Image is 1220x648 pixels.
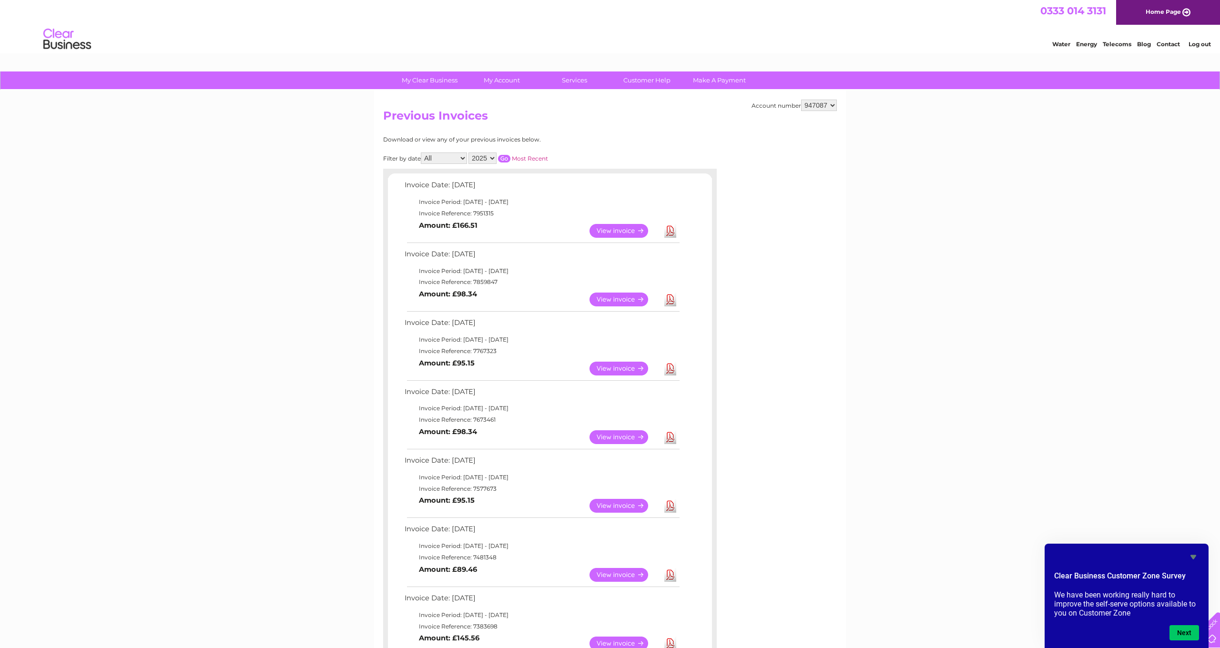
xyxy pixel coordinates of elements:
td: Invoice Date: [DATE] [402,592,681,609]
a: Download [664,224,676,238]
a: View [590,499,660,513]
b: Amount: £98.34 [419,427,477,436]
a: Download [664,499,676,513]
a: Water [1052,40,1070,48]
a: Energy [1076,40,1097,48]
td: Invoice Date: [DATE] [402,316,681,334]
b: Amount: £89.46 [419,565,477,574]
a: My Account [463,71,541,89]
td: Invoice Period: [DATE] - [DATE] [402,472,681,483]
a: Customer Help [608,71,686,89]
a: Download [664,293,676,306]
a: Download [664,430,676,444]
button: Hide survey [1188,551,1199,563]
td: Invoice Reference: 7383698 [402,621,681,632]
div: Filter by date [383,152,633,164]
b: Amount: £95.15 [419,359,475,367]
h2: Clear Business Customer Zone Survey [1054,570,1199,587]
td: Invoice Reference: 7481348 [402,552,681,563]
td: Invoice Reference: 7767323 [402,345,681,357]
div: Clear Business Customer Zone Survey [1054,551,1199,640]
td: Invoice Reference: 7673461 [402,414,681,425]
b: Amount: £166.51 [419,221,478,230]
b: Amount: £145.56 [419,634,479,642]
a: My Clear Business [390,71,469,89]
a: View [590,224,660,238]
a: Download [664,362,676,375]
a: Most Recent [512,155,548,162]
a: Services [535,71,614,89]
div: Clear Business is a trading name of Verastar Limited (registered in [GEOGRAPHIC_DATA] No. 3667643... [386,5,836,46]
div: Account number [752,100,837,111]
a: Contact [1157,40,1180,48]
td: Invoice Date: [DATE] [402,523,681,540]
a: View [590,430,660,444]
p: We have been working really hard to improve the self-serve options available to you on Customer Zone [1054,590,1199,618]
td: Invoice Reference: 7577673 [402,483,681,495]
td: Invoice Reference: 7951315 [402,208,681,219]
td: Invoice Period: [DATE] - [DATE] [402,403,681,414]
a: 0333 014 3131 [1040,5,1106,17]
a: Telecoms [1103,40,1131,48]
img: logo.png [43,25,91,54]
a: Make A Payment [680,71,759,89]
td: Invoice Period: [DATE] - [DATE] [402,334,681,345]
a: Download [664,568,676,582]
td: Invoice Period: [DATE] - [DATE] [402,540,681,552]
div: Download or view any of your previous invoices below. [383,136,633,143]
td: Invoice Date: [DATE] [402,454,681,472]
td: Invoice Period: [DATE] - [DATE] [402,609,681,621]
button: Next question [1169,625,1199,640]
td: Invoice Period: [DATE] - [DATE] [402,265,681,277]
td: Invoice Period: [DATE] - [DATE] [402,196,681,208]
b: Amount: £95.15 [419,496,475,505]
a: View [590,568,660,582]
a: Blog [1137,40,1151,48]
td: Invoice Date: [DATE] [402,385,681,403]
td: Invoice Date: [DATE] [402,248,681,265]
h2: Previous Invoices [383,109,837,127]
a: Log out [1189,40,1211,48]
td: Invoice Reference: 7859847 [402,276,681,288]
td: Invoice Date: [DATE] [402,179,681,196]
a: View [590,362,660,375]
a: View [590,293,660,306]
b: Amount: £98.34 [419,290,477,298]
